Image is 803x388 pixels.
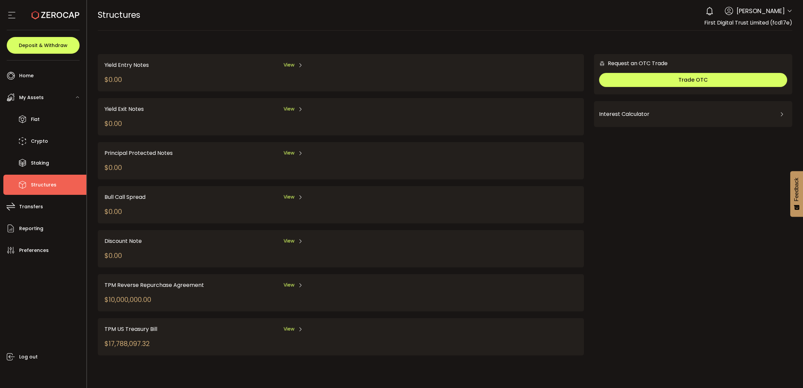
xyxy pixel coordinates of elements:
[104,251,122,261] div: $0.00
[19,202,43,212] span: Transfers
[104,207,122,217] div: $0.00
[104,237,142,245] span: Discount Note
[284,326,294,333] span: View
[794,178,800,201] span: Feedback
[104,281,204,289] span: TPM Reverse Repurchase Agreement
[104,75,122,85] div: $0.00
[104,119,122,129] div: $0.00
[19,43,68,48] span: Deposit & Withdraw
[284,61,294,69] span: View
[284,282,294,289] span: View
[284,105,294,113] span: View
[31,136,48,146] span: Crypto
[104,61,149,69] span: Yield Entry Notes
[284,238,294,245] span: View
[19,93,44,102] span: My Assets
[31,180,56,190] span: Structures
[104,193,145,201] span: Bull Call Spread
[736,6,785,15] span: [PERSON_NAME]
[98,9,140,21] span: Structures
[31,158,49,168] span: Staking
[284,149,294,157] span: View
[31,115,40,124] span: Fiat
[599,73,787,87] button: Trade OTC
[19,246,49,255] span: Preferences
[599,106,787,122] div: Interest Calculator
[594,59,668,68] div: Request an OTC Trade
[104,325,157,333] span: TPM US Treasury Bill
[704,19,792,27] span: First Digital Trust Limited (fcd17e)
[284,193,294,201] span: View
[104,163,122,173] div: $0.00
[19,224,43,233] span: Reporting
[599,60,605,67] img: 6nGpN7MZ9FLuBP83NiajKbTRY4UzlzQtBKtCrLLspmCkSvCZHBKvY3NxgQaT5JnOQREvtQ257bXeeSTueZfAPizblJ+Fe8JwA...
[790,171,803,217] button: Feedback - Show survey
[104,149,173,157] span: Principal Protected Notes
[7,37,80,54] button: Deposit & Withdraw
[104,295,151,305] div: $10,000,000.00
[104,339,150,349] div: $17,788,097.32
[769,356,803,388] iframe: Chat Widget
[678,76,708,84] span: Trade OTC
[19,352,38,362] span: Log out
[104,105,144,113] span: Yield Exit Notes
[19,71,34,81] span: Home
